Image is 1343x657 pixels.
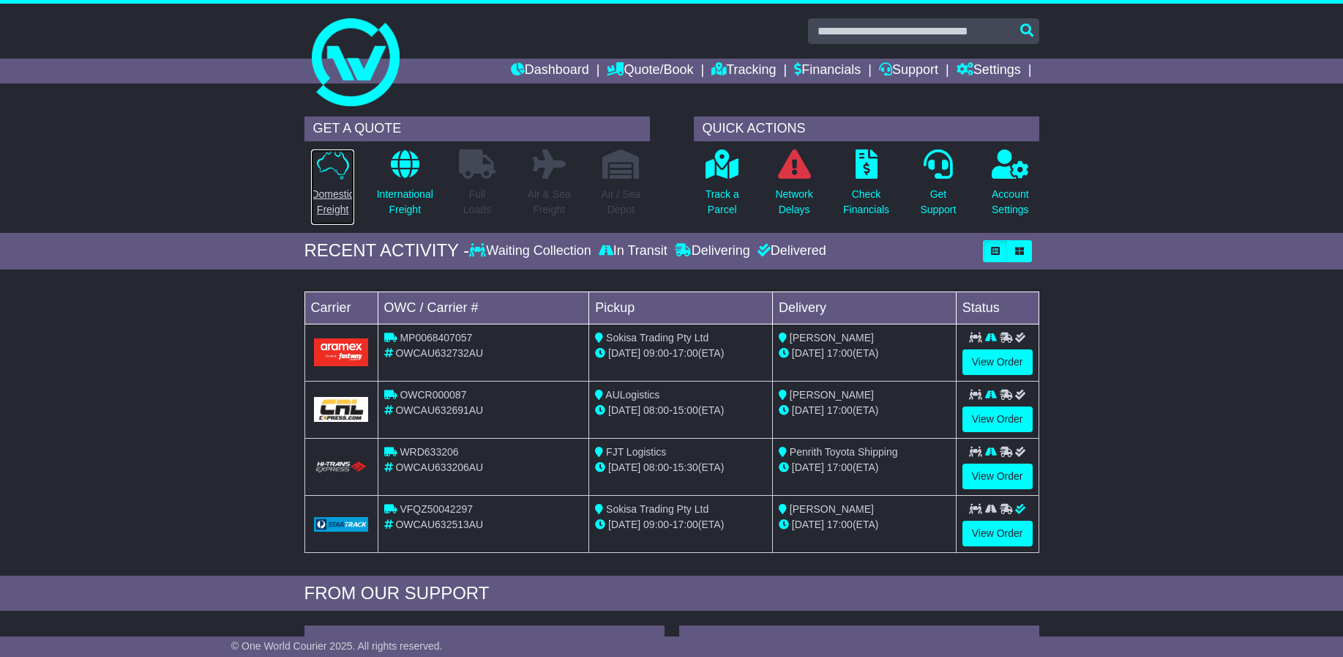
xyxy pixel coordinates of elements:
div: Waiting Collection [469,243,594,259]
span: 17:00 [673,519,698,530]
span: [DATE] [608,461,640,473]
span: OWCAU632513AU [395,519,483,530]
span: 09:00 [643,519,669,530]
span: VFQZ50042297 [400,503,473,515]
span: Sokisa Trading Pty Ltd [606,503,708,515]
td: Pickup [589,292,773,324]
span: [PERSON_NAME] [790,332,874,344]
a: View Order [962,407,1033,432]
span: 17:00 [673,347,698,359]
span: 17:00 [827,461,853,473]
div: - (ETA) [595,460,766,475]
a: Track aParcel [705,149,740,226]
span: 15:00 [673,404,698,416]
img: GetCarrierServiceLogo [314,397,369,422]
div: FROM OUR SUPPORT [304,583,1039,604]
div: GET A QUOTE [304,116,650,141]
span: 08:00 [643,404,669,416]
span: [DATE] [792,347,824,359]
span: [DATE] [608,519,640,530]
a: View Order [962,521,1033,546]
div: (ETA) [779,517,950,532]
div: - (ETA) [595,517,766,532]
span: [DATE] [792,519,824,530]
span: 08:00 [643,461,669,473]
div: In Transit [595,243,671,259]
span: Penrith Toyota Shipping [790,446,898,458]
span: © One World Courier 2025. All rights reserved. [231,640,443,652]
a: View Order [962,464,1033,489]
span: 17:00 [827,347,853,359]
span: 17:00 [827,519,853,530]
span: 15:30 [673,461,698,473]
div: - (ETA) [595,403,766,418]
p: Get Support [920,187,956,218]
span: [PERSON_NAME] [790,389,874,401]
img: Aramex.png [314,338,369,365]
img: GetCarrierServiceLogo [314,517,369,532]
span: OWCR000087 [400,389,466,401]
p: Network Delays [775,187,812,218]
a: Quote/Book [607,59,693,83]
span: MP0068407057 [400,332,472,344]
a: Tracking [711,59,776,83]
p: Check Financials [843,187,889,218]
span: [DATE] [792,404,824,416]
div: Delivered [754,243,826,259]
td: OWC / Carrier # [378,292,589,324]
a: DomesticFreight [310,149,354,226]
span: WRD633206 [400,446,458,458]
a: InternationalFreight [376,149,434,226]
div: (ETA) [779,460,950,475]
p: Track a Parcel [706,187,739,218]
span: [DATE] [608,347,640,359]
div: RECENT ACTIVITY - [304,240,470,261]
div: - (ETA) [595,346,766,361]
div: Delivering [671,243,754,259]
a: Support [879,59,938,83]
span: AULogistics [605,389,659,401]
a: GetSupport [919,149,957,226]
a: AccountSettings [991,149,1030,226]
span: 17:00 [827,404,853,416]
div: (ETA) [779,403,950,418]
p: Full Loads [459,187,495,218]
a: Dashboard [511,59,589,83]
a: Settings [957,59,1021,83]
p: Air & Sea Freight [528,187,571,218]
a: View Order [962,349,1033,375]
div: (ETA) [779,346,950,361]
td: Carrier [304,292,378,324]
p: International Freight [377,187,433,218]
span: OWCAU633206AU [395,461,483,473]
span: OWCAU632732AU [395,347,483,359]
span: [DATE] [792,461,824,473]
span: Sokisa Trading Pty Ltd [606,332,708,344]
a: CheckFinancials [842,149,890,226]
div: QUICK ACTIONS [694,116,1039,141]
a: NetworkDelays [774,149,813,226]
img: HiTrans.png [314,461,369,475]
p: Account Settings [992,187,1029,218]
p: Air / Sea Depot [602,187,641,218]
span: [PERSON_NAME] [790,503,874,515]
td: Status [956,292,1039,324]
span: [DATE] [608,404,640,416]
span: 09:00 [643,347,669,359]
span: OWCAU632691AU [395,404,483,416]
a: Financials [794,59,861,83]
p: Domestic Freight [311,187,353,218]
span: FJT Logistics [606,446,666,458]
td: Delivery [772,292,956,324]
